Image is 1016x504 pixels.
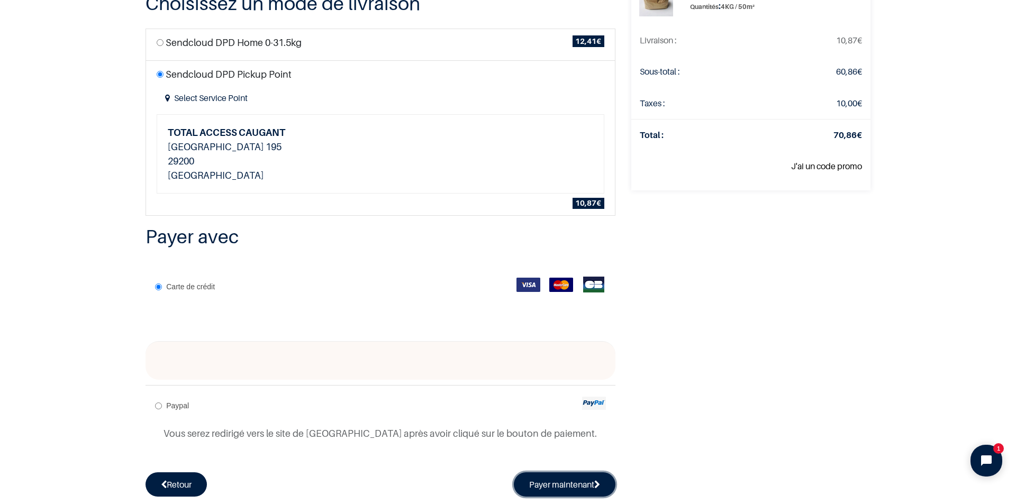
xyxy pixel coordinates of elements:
[631,25,765,56] td: La livraison sera mise à jour après avoir choisi une nouvelle méthode de livraison
[640,130,664,140] strong: Total :
[631,56,765,87] td: Sous-total :
[690,3,719,11] span: Quantités
[836,35,862,45] span: €
[961,436,1011,485] iframe: Tidio Chat
[514,472,615,497] button: Payer maintenant
[573,35,605,47] span: €
[836,98,862,108] span: €
[836,35,857,45] span: 10,87
[836,98,857,108] span: 10,00
[166,67,292,81] label: Sendcloud DPD Pickup Point
[155,283,162,290] input: Carte de crédit
[631,88,765,120] td: Taxes :
[582,277,606,292] img: CB
[166,282,215,291] span: Carte de crédit
[168,127,285,138] b: TOTAL ACCESS CAUGANT
[168,140,370,154] div: [GEOGRAPHIC_DATA] 195
[721,3,755,11] span: 4KG / 50m²
[791,161,862,171] a: J'ai un code promo
[168,154,370,168] div: 29200
[166,35,302,50] label: Sendcloud DPD Home 0-31.5kg
[166,401,189,410] span: Paypal
[573,198,605,209] span: €
[168,168,370,182] div: [GEOGRAPHIC_DATA]
[549,278,573,292] img: MasterCard
[146,224,615,249] h3: Payer avec
[575,198,596,207] span: 10,87
[582,397,606,410] img: paypal
[146,472,207,497] a: Retour
[155,402,162,409] input: Paypal
[833,130,857,140] span: 70,86
[836,66,857,77] span: 60,86
[836,66,862,77] span: €
[833,130,862,140] strong: €
[165,356,596,365] iframe: Cadre de saisie sécurisé pour le paiement par carte
[575,36,596,45] span: 12,41
[157,86,256,110] button: Select Service Point
[164,426,606,441] p: Vous serez redirigé vers le site de [GEOGRAPHIC_DATA] après avoir cliqué sur le bouton de paiement.
[516,278,540,292] img: VISA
